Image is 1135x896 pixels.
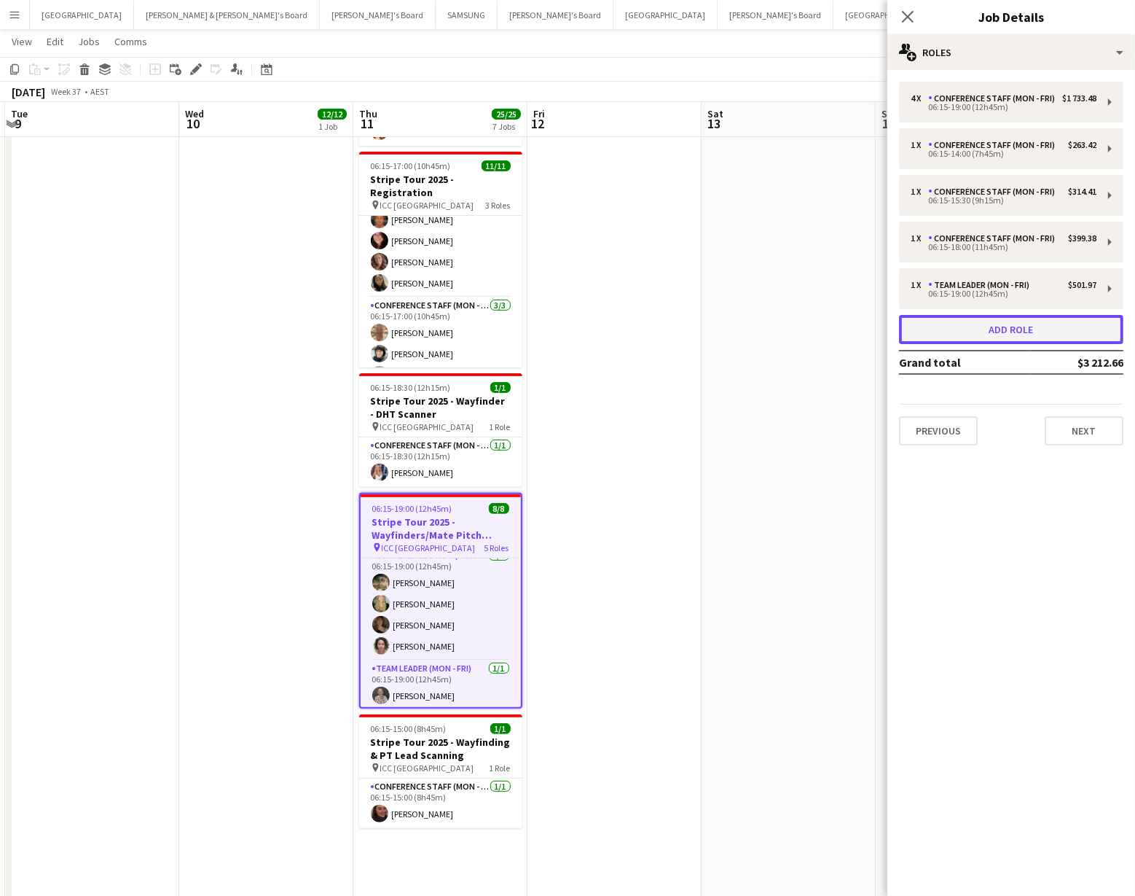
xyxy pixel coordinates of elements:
span: 3 Roles [486,200,511,211]
span: Comms [114,35,147,48]
span: 1 Role [490,763,511,774]
div: 1 x [911,233,928,244]
span: ICC [GEOGRAPHIC_DATA] [380,763,474,774]
span: 06:15-15:00 (8h45m) [371,723,447,734]
span: Wed [185,107,204,120]
span: 1/1 [490,382,511,393]
a: Jobs [72,32,106,51]
h3: Job Details [887,7,1135,26]
app-job-card: 06:15-19:00 (12h45m)8/8Stripe Tour 2025 - Wayfinders/Mate Pitch Night Reg ICC [GEOGRAPHIC_DATA]5 ... [359,493,522,709]
span: 06:15-18:30 (12h15m) [371,382,451,393]
app-job-card: 06:15-17:00 (10h45m)11/11Stripe Tour 2025 - Registration ICC [GEOGRAPHIC_DATA]3 Roles[PERSON_NAME... [359,152,522,367]
td: Grand total [899,351,1032,374]
div: 1 x [911,140,928,150]
h3: Stripe Tour 2025 - Wayfinders/Mate Pitch Night Reg [361,515,521,542]
div: 06:15-15:30 (9h15m) [911,197,1096,204]
div: Conference Staff (Mon - Fri) [928,187,1061,197]
h3: Stripe Tour 2025 - Registration [359,173,522,199]
td: $3 212.66 [1032,351,1123,374]
div: 1 Job [318,121,346,132]
span: 1 Role [490,421,511,432]
button: Next [1045,416,1123,445]
div: $1 733.48 [1062,93,1096,104]
div: Team Leader (Mon - Fri) [928,280,1035,290]
span: Week 37 [48,86,85,97]
div: 7 Jobs [492,121,520,132]
app-job-card: 06:15-18:30 (12h15m)1/1Stripe Tour 2025 - Wayfinder - DHT Scanner ICC [GEOGRAPHIC_DATA]1 RoleConf... [359,373,522,487]
div: AEST [90,86,109,97]
div: $501.97 [1068,280,1096,290]
span: 14 [879,115,899,132]
span: View [12,35,32,48]
span: 12/12 [318,109,347,120]
a: View [6,32,38,51]
span: 11/11 [482,160,511,171]
h3: Stripe Tour 2025 - Wayfinding & PT Lead Scanning [359,736,522,762]
div: Roles [887,35,1135,70]
span: 8/8 [489,503,509,514]
div: $314.41 [1068,187,1096,197]
span: 13 [705,115,723,132]
span: Thu [359,107,377,120]
button: [PERSON_NAME]'s Board [320,1,436,29]
a: Edit [41,32,69,51]
span: Tue [11,107,28,120]
div: [DATE] [12,85,45,99]
app-card-role: Conference Staff (Mon - Fri)1/106:15-15:00 (8h45m)[PERSON_NAME] [359,779,522,828]
span: 06:15-17:00 (10h45m) [371,160,451,171]
app-card-role: Team Leader (Mon - Fri)1/106:15-19:00 (12h45m)[PERSON_NAME] [361,661,521,710]
button: SAMSUNG [436,1,498,29]
button: [GEOGRAPHIC_DATA] [833,1,938,29]
span: 1/1 [490,723,511,734]
span: ICC [GEOGRAPHIC_DATA] [380,421,474,432]
app-card-role: Conference Staff (Mon - Fri)1/106:15-18:30 (12h15m)[PERSON_NAME] [359,437,522,487]
div: 4 x [911,93,928,104]
button: [PERSON_NAME] & [PERSON_NAME]'s Board [134,1,320,29]
span: ICC [GEOGRAPHIC_DATA] [382,542,476,553]
span: Sun [881,107,899,120]
button: [PERSON_NAME]'s Board [498,1,613,29]
span: Sat [707,107,723,120]
div: Conference Staff (Mon - Fri) [928,93,1061,104]
div: Conference Staff (Mon - Fri) [928,140,1061,150]
span: 11 [357,115,377,132]
span: 12 [531,115,545,132]
span: 9 [9,115,28,132]
span: Edit [47,35,63,48]
span: 06:15-19:00 (12h45m) [372,503,452,514]
div: 06:15-19:00 (12h45m) [911,290,1096,297]
span: Fri [533,107,545,120]
div: 06:15-14:00 (7h45m) [911,150,1096,157]
span: 25/25 [492,109,521,120]
h3: Stripe Tour 2025 - Wayfinder - DHT Scanner [359,394,522,421]
button: [PERSON_NAME]'s Board [718,1,833,29]
span: Jobs [78,35,100,48]
div: 06:15-18:00 (11h45m) [911,244,1096,251]
div: $399.38 [1068,233,1096,244]
a: Comms [109,32,153,51]
app-card-role: Conference Staff (Mon - Fri)4/406:15-19:00 (12h45m)[PERSON_NAME][PERSON_NAME][PERSON_NAME][PERSON... [361,548,521,661]
app-card-role: Conference Staff (Mon - Fri)3/306:15-17:00 (10h45m)[PERSON_NAME][PERSON_NAME] [359,297,522,389]
span: ICC [GEOGRAPHIC_DATA] [380,200,474,211]
button: Add role [899,315,1123,344]
div: 06:15-19:00 (12h45m) [911,104,1096,111]
div: 1 x [911,187,928,197]
button: [GEOGRAPHIC_DATA] [30,1,134,29]
app-job-card: 06:15-15:00 (8h45m)1/1Stripe Tour 2025 - Wayfinding & PT Lead Scanning ICC [GEOGRAPHIC_DATA]1 Rol... [359,714,522,828]
span: 10 [183,115,204,132]
div: 1 x [911,280,928,290]
button: Previous [899,416,978,445]
div: Conference Staff (Mon - Fri) [928,233,1061,244]
button: [GEOGRAPHIC_DATA] [613,1,718,29]
span: 5 Roles [484,542,509,553]
div: $263.42 [1068,140,1096,150]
